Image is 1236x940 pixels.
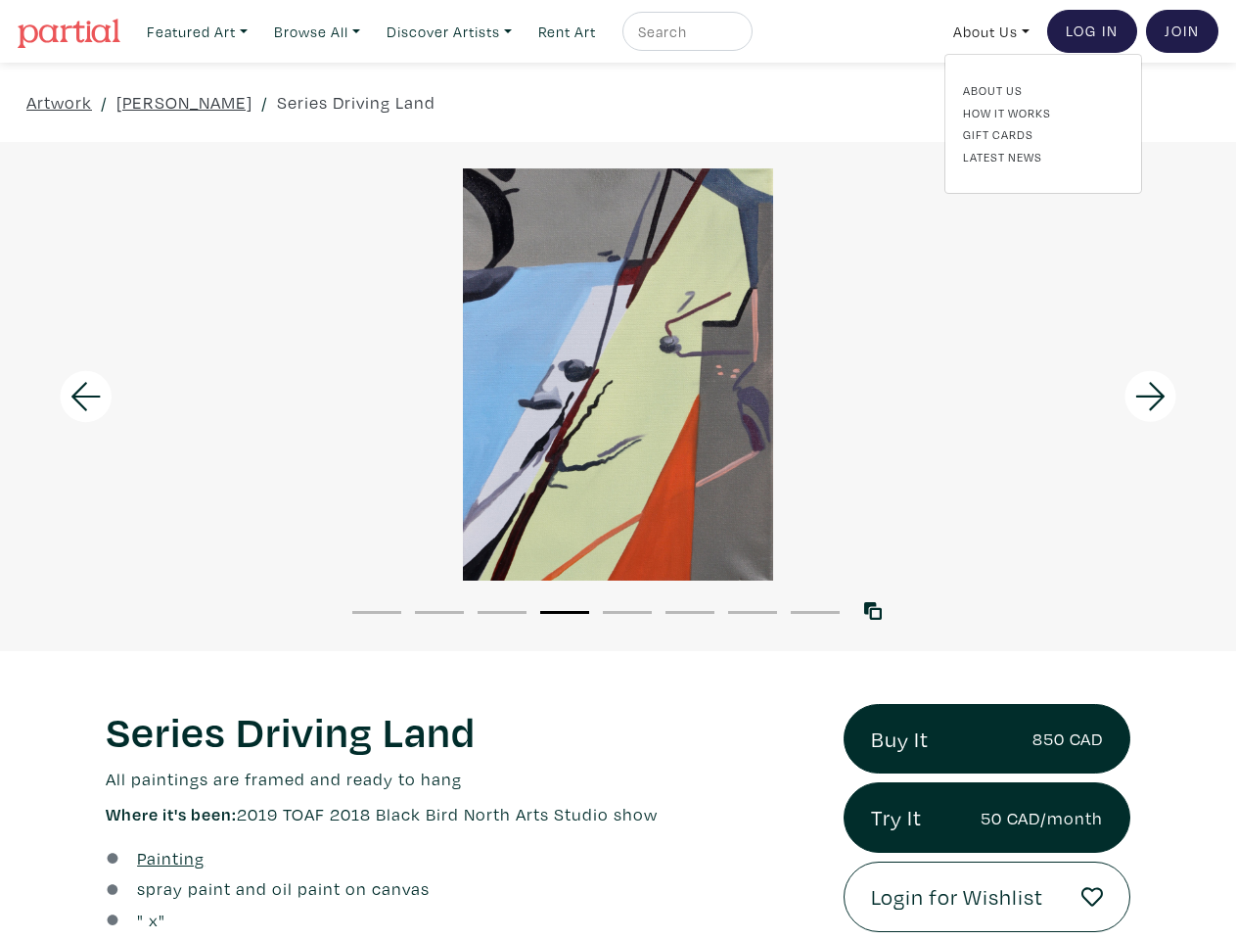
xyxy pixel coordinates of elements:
[1032,726,1103,752] small: 850 CAD
[137,907,165,933] div: " x "
[791,611,840,614] button: 8 of 8
[26,89,92,116] a: Artwork
[1146,10,1218,53] a: Join
[963,81,1123,99] a: About Us
[265,12,369,52] a: Browse All
[1047,10,1137,53] a: Log In
[844,704,1130,775] a: Buy It850 CAD
[844,782,1130,853] a: Try It50 CAD/month
[963,104,1123,121] a: How It Works
[116,89,252,116] a: [PERSON_NAME]
[963,148,1123,165] a: Latest News
[415,611,464,614] button: 2 of 8
[981,805,1103,831] small: 50 CAD/month
[478,611,526,614] button: 3 of 8
[603,611,652,614] button: 5 of 8
[871,880,1043,914] span: Login for Wishlist
[106,766,814,792] p: All paintings are framed and ready to hang
[944,54,1142,194] div: Featured Art
[529,12,605,52] a: Rent Art
[106,801,814,827] p: 2019 TOAF 2018 Black Bird North Arts Studio show
[261,89,268,116] span: /
[844,862,1130,932] a: Login for Wishlist
[106,704,814,757] h1: Series Driving Land
[137,847,205,869] u: Painting
[138,12,256,52] a: Featured Art
[728,611,777,614] button: 7 of 8
[277,89,435,116] a: Series Driving Land
[352,611,401,614] button: 1 of 8
[106,803,237,825] span: Where it's been:
[963,125,1123,143] a: Gift Cards
[665,611,714,614] button: 6 of 8
[540,611,589,614] button: 4 of 8
[137,875,430,902] a: spray paint and oil paint on canvas
[944,12,1038,52] a: About Us
[137,845,205,871] a: Painting
[378,12,521,52] a: Discover Artists
[636,20,734,44] input: Search
[101,89,108,116] span: /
